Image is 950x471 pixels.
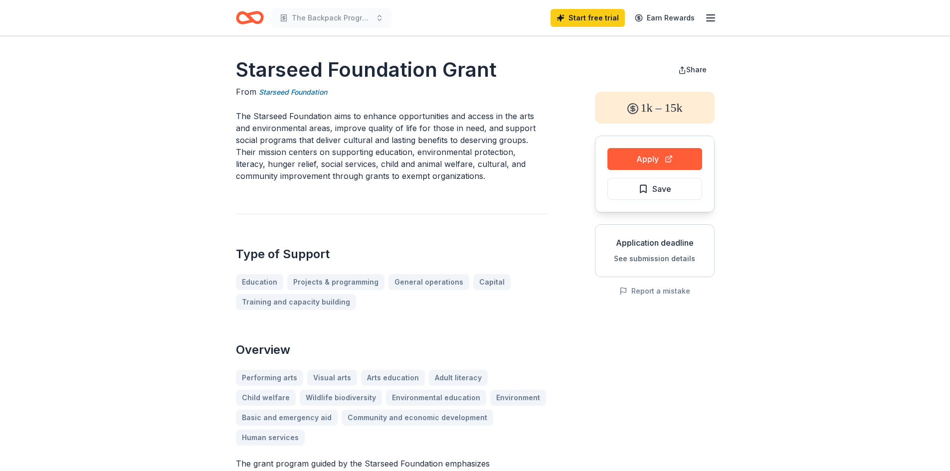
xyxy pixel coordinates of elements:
div: 1k – 15k [595,92,715,124]
button: See submission details [614,253,695,265]
span: Share [686,65,707,74]
a: Earn Rewards [629,9,701,27]
a: Start free trial [551,9,625,27]
a: Projects & programming [287,274,384,290]
a: Education [236,274,283,290]
button: Save [607,178,702,200]
div: Application deadline [603,237,706,249]
h2: Overview [236,342,547,358]
span: Save [652,182,671,195]
a: Home [236,6,264,29]
h2: Type of Support [236,246,547,262]
button: The Backpack Program [272,8,391,28]
p: The Starseed Foundation aims to enhance opportunities and access in the arts and environmental ar... [236,110,547,182]
div: From [236,86,547,98]
a: Starseed Foundation [259,86,327,98]
h1: Starseed Foundation Grant [236,56,547,84]
a: Capital [473,274,511,290]
button: Apply [607,148,702,170]
a: Training and capacity building [236,294,356,310]
button: Share [670,60,715,80]
a: General operations [388,274,469,290]
button: Report a mistake [619,285,690,297]
span: The Backpack Program [292,12,372,24]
